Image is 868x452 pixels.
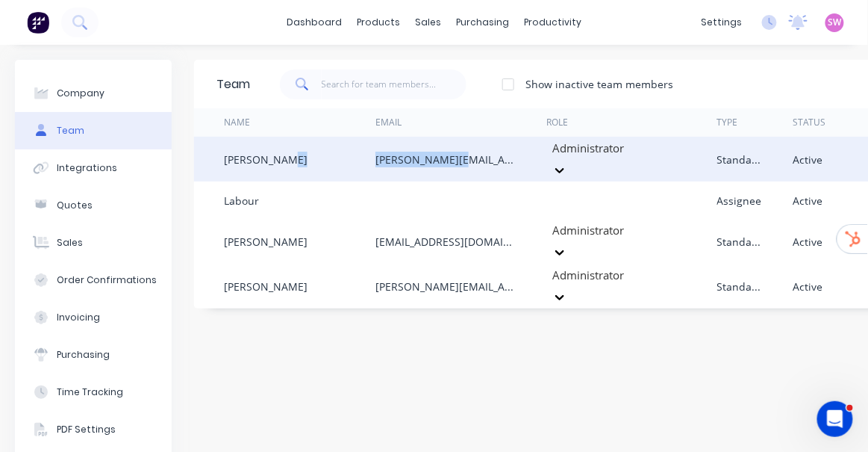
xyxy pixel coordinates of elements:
[793,193,822,208] div: Active
[15,75,172,112] button: Company
[224,279,307,294] div: [PERSON_NAME]
[322,69,467,99] input: Search for team members...
[57,423,116,436] div: PDF Settings
[375,234,516,250] div: [EMAIL_ADDRESS][DOMAIN_NAME]
[525,76,673,92] div: Show inactive team members
[57,311,100,324] div: Invoicing
[57,124,84,137] div: Team
[216,75,250,93] div: Team
[375,116,402,129] div: Email
[449,11,516,34] div: purchasing
[546,116,568,129] div: Role
[224,116,250,129] div: Name
[15,187,172,224] button: Quotes
[717,152,764,167] div: Standard
[408,11,449,34] div: sales
[349,11,408,34] div: products
[15,411,172,448] button: PDF Settings
[793,279,822,294] div: Active
[224,234,307,250] div: [PERSON_NAME]
[57,87,104,100] div: Company
[57,348,110,362] div: Purchasing
[15,112,172,149] button: Team
[516,11,589,34] div: productivity
[793,152,822,167] div: Active
[57,199,93,212] div: Quotes
[15,374,172,411] button: Time Tracking
[717,193,762,208] div: Assignee
[694,11,750,34] div: settings
[15,336,172,374] button: Purchasing
[375,279,516,294] div: [PERSON_NAME][EMAIL_ADDRESS][DOMAIN_NAME]
[717,116,738,129] div: Type
[57,386,123,399] div: Time Tracking
[793,234,822,250] div: Active
[279,11,349,34] a: dashboard
[15,149,172,187] button: Integrations
[15,261,172,299] button: Order Confirmations
[224,193,259,208] div: Labour
[817,401,853,437] iframe: Intercom live chat
[57,236,83,250] div: Sales
[15,224,172,261] button: Sales
[57,273,157,287] div: Order Confirmations
[27,11,49,34] img: Factory
[717,279,764,294] div: Standard
[15,299,172,336] button: Invoicing
[793,116,825,129] div: Status
[224,152,307,167] div: [PERSON_NAME]
[717,234,764,250] div: Standard
[828,16,842,29] span: SW
[57,161,117,175] div: Integrations
[375,152,516,167] div: [PERSON_NAME][EMAIL_ADDRESS][DOMAIN_NAME]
